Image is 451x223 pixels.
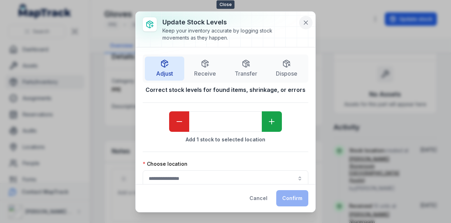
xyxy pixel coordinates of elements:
span: Close [217,0,235,9]
span: Adjust [156,69,173,78]
button: Adjust [145,57,184,81]
span: Receive [194,69,216,78]
div: Keep your inventory accurate by logging stock movements as they happen. [162,27,297,41]
label: Choose location [143,160,187,168]
input: undefined-form-item-label [189,111,262,132]
span: Transfer [235,69,257,78]
h3: Update stock levels [162,17,297,27]
strong: Correct stock levels for found items, shrinkage, or errors [143,86,308,94]
button: Transfer [226,57,266,81]
button: Dispose [267,57,307,81]
button: Cancel [243,190,273,206]
strong: Add 1 stock to selected location [143,136,308,143]
span: Dispose [276,69,297,78]
button: Receive [186,57,225,81]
